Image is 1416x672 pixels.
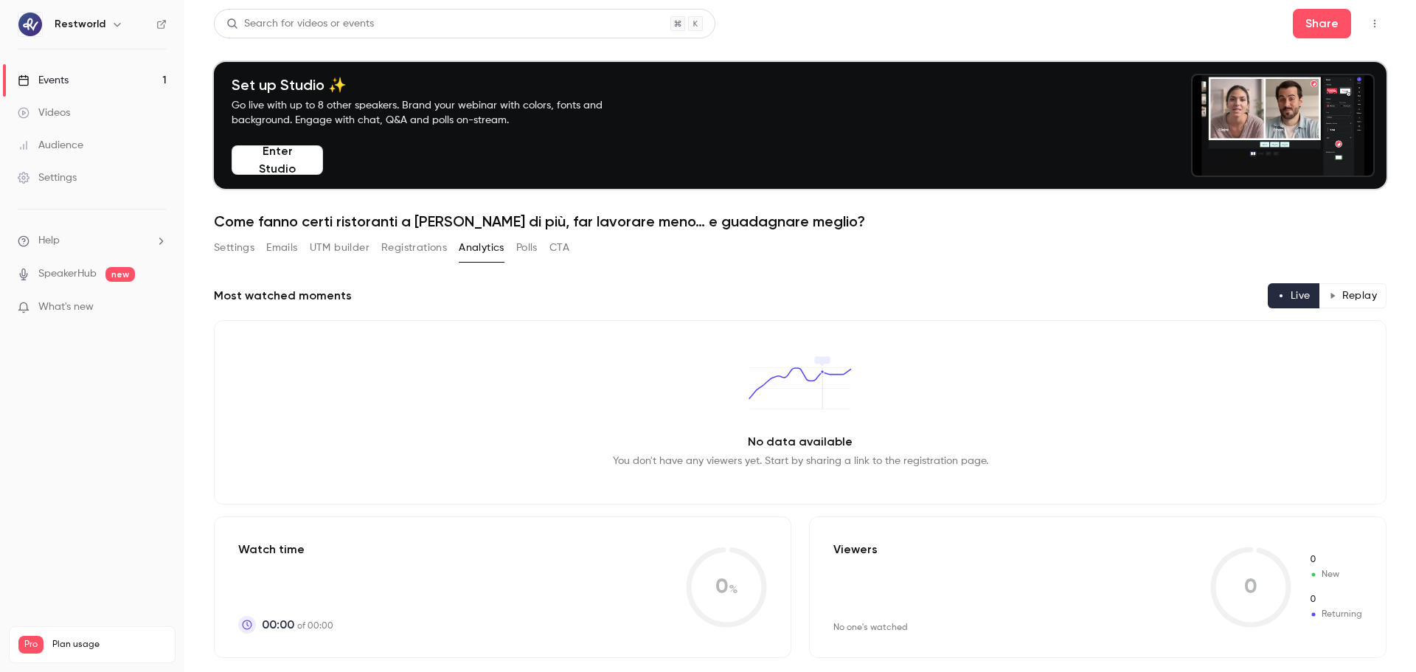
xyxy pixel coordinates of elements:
[238,541,333,558] p: Watch time
[266,236,297,260] button: Emails
[232,98,637,128] p: Go live with up to 8 other speakers. Brand your webinar with colors, fonts and background. Engage...
[748,433,853,451] p: No data available
[1309,608,1362,621] span: Returning
[105,267,135,282] span: new
[232,145,323,175] button: Enter Studio
[38,233,60,249] span: Help
[516,236,538,260] button: Polls
[18,13,42,36] img: Restworld
[549,236,569,260] button: CTA
[310,236,369,260] button: UTM builder
[1309,568,1362,581] span: New
[18,233,167,249] li: help-dropdown-opener
[214,212,1386,230] h1: Come fanno certi ristoranti a [PERSON_NAME] di più, far lavorare meno… e guadagnare meglio?
[1309,593,1362,606] span: Returning
[381,236,447,260] button: Registrations
[149,301,167,314] iframe: Noticeable Trigger
[613,454,988,468] p: You don't have any viewers yet. Start by sharing a link to the registration page.
[459,236,504,260] button: Analytics
[18,170,77,185] div: Settings
[232,76,637,94] h4: Set up Studio ✨
[55,17,105,32] h6: Restworld
[214,287,352,305] h2: Most watched moments
[38,266,97,282] a: SpeakerHub
[52,639,166,651] span: Plan usage
[18,636,44,654] span: Pro
[262,616,333,634] p: of 00:00
[262,616,294,634] span: 00:00
[38,299,94,315] span: What's new
[18,73,69,88] div: Events
[1293,9,1351,38] button: Share
[1309,553,1362,567] span: New
[1268,283,1320,308] button: Live
[18,105,70,120] div: Videos
[833,622,908,634] div: No one's watched
[226,16,374,32] div: Search for videos or events
[214,236,254,260] button: Settings
[18,138,83,153] div: Audience
[833,541,878,558] p: Viewers
[1319,283,1386,308] button: Replay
